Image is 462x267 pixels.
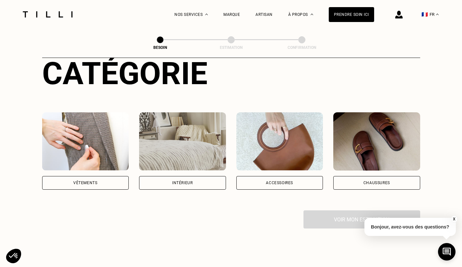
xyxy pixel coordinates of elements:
[269,45,334,50] div: Confirmation
[236,112,323,171] img: Accessoires
[139,112,226,171] img: Intérieur
[223,12,240,17] a: Marque
[42,112,129,171] img: Vêtements
[395,11,403,18] img: icône connexion
[73,181,97,185] div: Vêtements
[255,12,273,17] a: Artisan
[20,11,75,17] img: Logo du service de couturière Tilli
[421,11,428,17] span: 🇫🇷
[333,112,420,171] img: Chaussures
[205,14,208,15] img: Menu déroulant
[42,55,420,92] div: Catégorie
[363,181,390,185] div: Chaussures
[172,181,193,185] div: Intérieur
[266,181,293,185] div: Accessoires
[128,45,193,50] div: Besoin
[364,218,456,236] p: Bonjour, avez-vous des questions?
[436,14,439,15] img: menu déroulant
[199,45,264,50] div: Estimation
[311,14,313,15] img: Menu déroulant à propos
[451,216,457,223] button: X
[329,7,374,22] a: Prendre soin ici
